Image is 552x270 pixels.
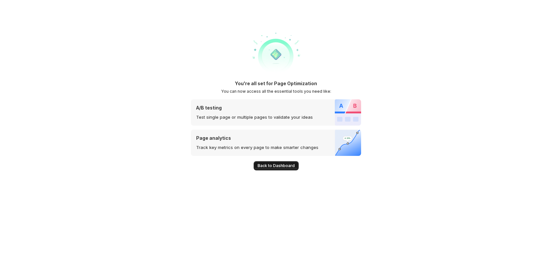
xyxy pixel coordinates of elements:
h1: You're all set for Page Optimization [235,80,317,87]
p: Test single page or multiple pages to validate your ideas [196,114,313,120]
img: Page analytics [335,130,361,156]
p: Track key metrics on every page to make smarter changes [196,144,318,151]
img: welcome [250,28,302,80]
p: A/B testing [196,105,313,111]
span: Back to Dashboard [258,163,295,168]
p: Page analytics [196,135,318,141]
button: Back to Dashboard [254,161,299,170]
h2: You can now access all the essential tools you need like: [221,89,331,94]
img: A/B testing [335,99,361,126]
